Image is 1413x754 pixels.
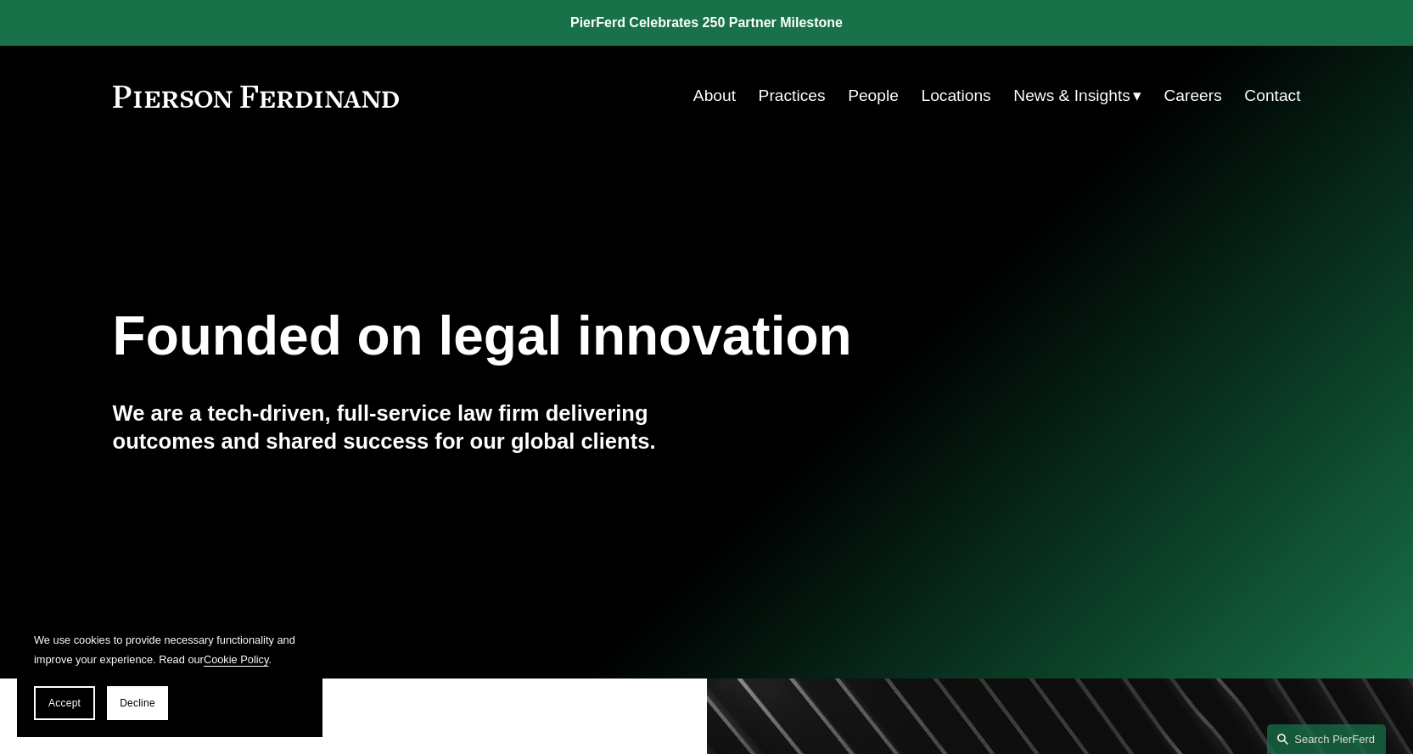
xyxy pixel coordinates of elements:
[1013,80,1141,112] a: folder dropdown
[1267,724,1386,754] a: Search this site
[693,80,736,112] a: About
[113,305,1103,367] h1: Founded on legal innovation
[1163,80,1221,112] a: Careers
[34,686,95,720] button: Accept
[17,613,322,737] section: Cookie banner
[107,686,168,720] button: Decline
[1244,80,1300,112] a: Contact
[48,697,81,709] span: Accept
[204,653,269,666] a: Cookie Policy
[113,399,707,455] h4: We are a tech-driven, full-service law firm delivering outcomes and shared success for our global...
[34,630,306,669] p: We use cookies to provide necessary functionality and improve your experience. Read our .
[922,80,991,112] a: Locations
[848,80,899,112] a: People
[120,697,155,709] span: Decline
[1013,81,1130,111] span: News & Insights
[759,80,826,112] a: Practices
